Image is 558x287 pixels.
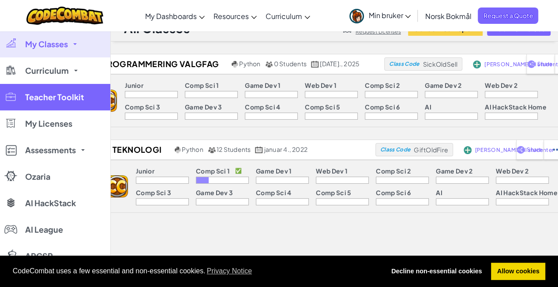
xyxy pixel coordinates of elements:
[478,8,538,24] a: Request a Quote
[136,167,154,174] p: Junior
[25,146,76,154] span: Assessments
[376,167,411,174] p: Comp Sci 2
[425,11,471,21] span: Norsk Bokmål
[99,143,375,156] a: Teknologi Python 12 Students januar 4., 2022
[316,167,348,174] p: Web Dev 1
[25,199,76,207] span: AI HackStack
[365,82,400,89] p: Comp Sci 2
[136,189,171,196] p: Comp Sci 3
[345,2,415,30] a: Min bruker
[436,189,442,196] p: AI
[496,167,528,174] p: Web Dev 2
[527,147,542,152] span: Share
[316,189,351,196] p: Comp Sci 5
[209,4,261,28] a: Resources
[320,60,360,68] span: [DATE]., 2025
[125,82,143,89] p: Junior
[25,226,63,234] span: AI League
[185,103,222,110] p: Game Dev 3
[25,40,68,48] span: My Classes
[256,189,291,196] p: Comp Sci 4
[356,28,402,35] a: Request Licenses
[256,167,292,174] p: Game Dev 1
[423,60,458,68] span: SickOldSell
[464,146,472,154] img: IconAddStudents.svg
[26,7,104,25] img: CodeCombat logo
[305,103,340,110] p: Comp Sci 5
[208,147,216,153] img: MultipleUsers.png
[185,82,219,89] p: Comp Sci 1
[517,146,525,154] img: IconShare_Purple.svg
[265,61,273,68] img: MultipleUsers.png
[25,173,50,181] span: Ozaria
[385,263,488,280] a: deny cookies
[99,143,172,156] h2: Teknologi
[436,167,472,174] p: Game Dev 2
[13,264,378,278] span: CodeCombat uses a few essential and non-essential cookies.
[239,60,260,68] span: Python
[368,11,411,20] span: Min bruker
[196,189,233,196] p: Game Dev 3
[305,82,337,89] p: Web Dev 1
[232,61,238,68] img: python.png
[245,103,280,110] p: Comp Sci 4
[414,146,448,154] span: GiftOldFire
[485,82,517,89] p: Web Dev 2
[491,263,545,280] a: allow cookies
[217,145,251,153] span: 12 Students
[311,61,319,68] img: calendar.svg
[25,93,84,101] span: Teacher Toolkit
[349,9,364,23] img: avatar
[88,57,384,71] a: Programmering valgfag Python 0 Students [DATE]., 2025
[255,147,263,153] img: calendar.svg
[475,147,554,153] span: [PERSON_NAME] til studenter
[425,82,461,89] p: Game Dev 2
[420,4,476,28] a: Norsk Bokmål
[245,82,281,89] p: Game Dev 1
[376,189,411,196] p: Comp Sci 6
[25,67,69,75] span: Curriculum
[196,167,230,174] p: Comp Sci 1
[485,103,547,110] p: AI HackStack Home
[365,103,400,110] p: Comp Sci 6
[261,4,315,28] a: Curriculum
[473,60,481,68] img: IconAddStudents.svg
[141,4,209,28] a: My Dashboards
[266,11,302,21] span: Curriculum
[182,145,203,153] span: Python
[380,147,410,152] span: Class Code
[425,103,431,110] p: AI
[496,189,558,196] p: AI HackStack Home
[125,103,160,110] p: Comp Sci 3
[264,145,307,153] span: januar 4., 2022
[213,11,249,21] span: Resources
[88,57,229,71] h2: Programmering valgfag
[206,264,254,278] a: learn more about cookies
[537,61,552,67] span: Share
[175,147,181,153] img: python.png
[235,167,242,174] p: ✅
[106,175,128,197] img: logo
[527,60,536,68] img: IconShare_Purple.svg
[389,61,419,67] span: Class Code
[274,60,307,68] span: 0 Students
[145,11,197,21] span: My Dashboards
[25,120,72,128] span: My Licenses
